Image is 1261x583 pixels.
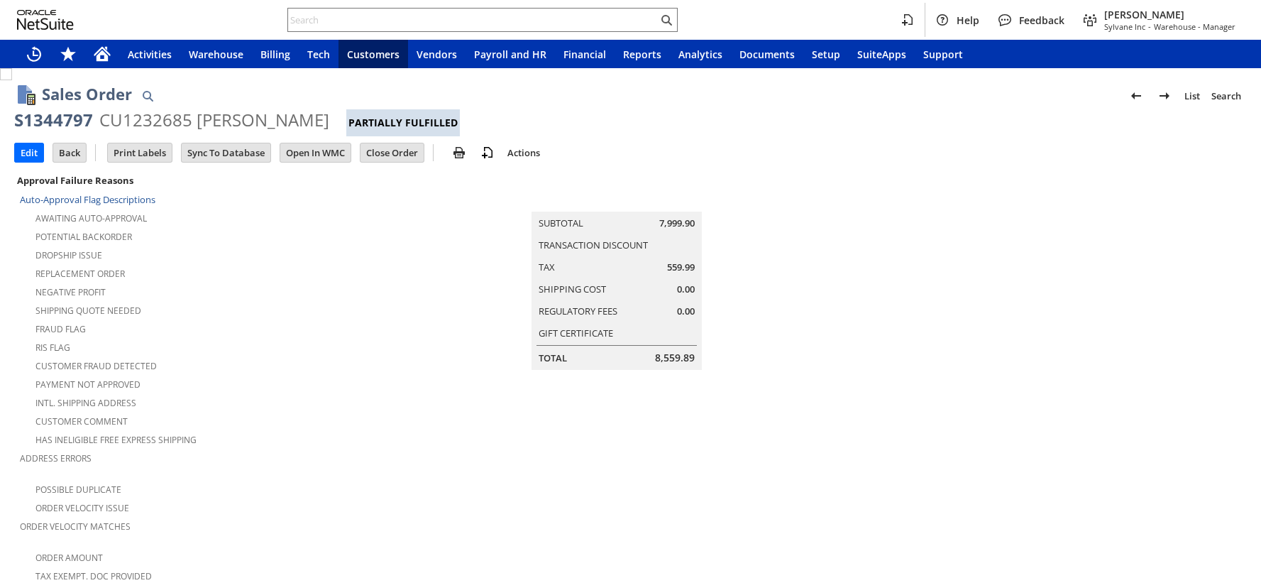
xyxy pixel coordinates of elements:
[466,40,555,68] a: Payroll and HR
[360,143,424,162] input: Close Order
[17,10,74,30] svg: logo
[1104,8,1235,21] span: [PERSON_NAME]
[260,48,290,61] span: Billing
[532,189,702,212] caption: Summary
[347,48,400,61] span: Customers
[338,40,408,68] a: Customers
[35,570,152,582] a: Tax Exempt. Doc Provided
[502,146,546,159] a: Actions
[85,40,119,68] a: Home
[35,268,125,280] a: Replacement Order
[667,261,695,274] span: 559.99
[658,11,675,28] svg: Search
[99,109,329,131] div: CU1232685 [PERSON_NAME]
[670,40,731,68] a: Analytics
[14,171,419,190] div: Approval Failure Reasons
[42,82,132,106] h1: Sales Order
[563,48,606,61] span: Financial
[539,352,567,364] a: Total
[35,484,121,496] a: Possible Duplicate
[14,109,93,131] div: S1344797
[739,48,795,61] span: Documents
[252,40,299,68] a: Billing
[35,434,197,446] a: Has Ineligible Free Express Shipping
[35,552,103,564] a: Order Amount
[1019,13,1064,27] span: Feedback
[280,143,351,162] input: Open In WMC
[94,45,111,62] svg: Home
[1104,21,1145,32] span: Sylvane Inc
[915,40,971,68] a: Support
[182,143,270,162] input: Sync To Database
[479,144,496,161] img: add-record.svg
[189,48,243,61] span: Warehouse
[1128,87,1145,104] img: Previous
[1179,85,1206,107] a: List
[35,397,136,409] a: Intl. Shipping Address
[180,40,252,68] a: Warehouse
[108,143,172,162] input: Print Labels
[346,109,460,136] div: Partially Fulfilled
[539,327,613,339] a: Gift Certificate
[555,40,615,68] a: Financial
[539,217,583,229] a: Subtotal
[539,239,648,251] a: Transaction Discount
[857,48,906,61] span: SuiteApps
[1156,87,1173,104] img: Next
[1206,85,1247,107] a: Search
[35,305,141,317] a: Shipping Quote Needed
[35,286,106,298] a: Negative Profit
[451,144,468,161] img: print.svg
[408,40,466,68] a: Vendors
[623,48,661,61] span: Reports
[53,143,86,162] input: Back
[60,45,77,62] svg: Shortcuts
[35,502,129,514] a: Order Velocity Issue
[17,40,51,68] a: Recent Records
[20,193,155,206] a: Auto-Approval Flag Descriptions
[615,40,670,68] a: Reports
[128,48,172,61] span: Activities
[1154,21,1235,32] span: Warehouse - Manager
[1148,21,1151,32] span: -
[299,40,338,68] a: Tech
[119,40,180,68] a: Activities
[26,45,43,62] svg: Recent Records
[35,323,86,335] a: Fraud Flag
[849,40,915,68] a: SuiteApps
[288,11,658,28] input: Search
[35,342,70,354] a: RIS flag
[139,87,156,104] img: Quick Find
[539,261,555,273] a: Tax
[35,360,157,372] a: Customer Fraud Detected
[677,305,695,318] span: 0.00
[539,305,617,317] a: Regulatory Fees
[35,231,132,243] a: Potential Backorder
[35,212,147,224] a: Awaiting Auto-Approval
[417,48,457,61] span: Vendors
[35,378,141,391] a: Payment not approved
[539,283,606,295] a: Shipping Cost
[731,40,803,68] a: Documents
[307,48,330,61] span: Tech
[923,48,963,61] span: Support
[20,521,131,533] a: Order Velocity Matches
[957,13,979,27] span: Help
[678,48,722,61] span: Analytics
[812,48,840,61] span: Setup
[51,40,85,68] div: Shortcuts
[474,48,546,61] span: Payroll and HR
[803,40,849,68] a: Setup
[35,415,128,427] a: Customer Comment
[35,249,102,261] a: Dropship Issue
[677,283,695,296] span: 0.00
[15,143,43,162] input: Edit
[655,351,695,365] span: 8,559.89
[659,217,695,230] span: 7,999.90
[20,452,92,464] a: Address Errors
